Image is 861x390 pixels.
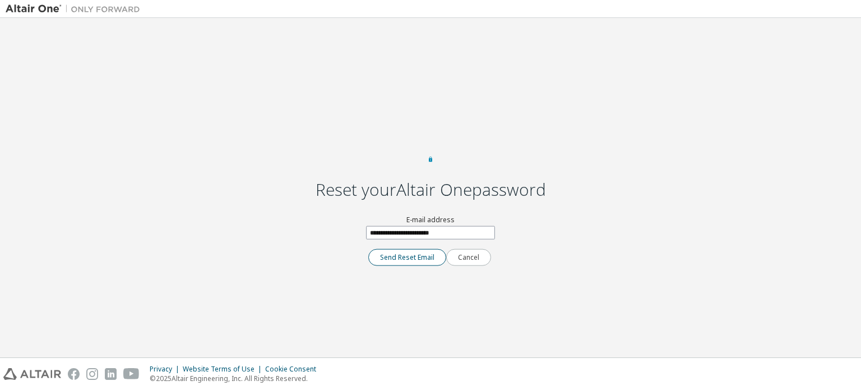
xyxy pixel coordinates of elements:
[123,368,140,380] img: youtube.svg
[150,365,183,374] div: Privacy
[105,368,117,380] img: linkedin.svg
[265,365,323,374] div: Cookie Consent
[68,368,80,380] img: facebook.svg
[366,215,495,224] label: E-mail address
[313,179,548,201] h2: Reset your Altair One password
[86,368,98,380] img: instagram.svg
[150,374,323,383] p: © 2025 Altair Engineering, Inc. All Rights Reserved.
[3,368,61,380] img: altair_logo.svg
[6,3,146,15] img: Altair One
[446,249,491,266] button: Cancel
[183,365,265,374] div: Website Terms of Use
[368,249,446,266] button: Send Reset Email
